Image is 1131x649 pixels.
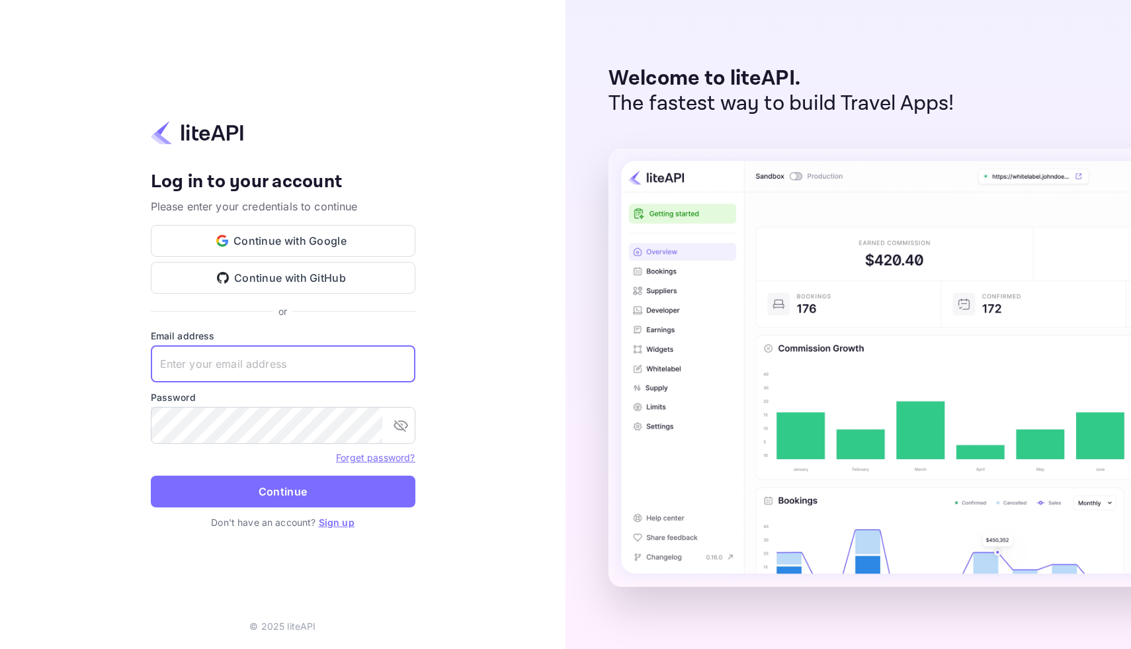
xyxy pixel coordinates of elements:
[278,304,287,318] p: or
[608,66,954,91] p: Welcome to liteAPI.
[249,619,315,633] p: © 2025 liteAPI
[319,517,355,528] a: Sign up
[336,451,415,464] a: Forget password?
[608,91,954,116] p: The fastest way to build Travel Apps!
[151,515,415,529] p: Don't have an account?
[388,412,414,439] button: toggle password visibility
[151,345,415,382] input: Enter your email address
[336,452,415,463] a: Forget password?
[151,171,415,194] h4: Log in to your account
[151,390,415,404] label: Password
[151,198,415,214] p: Please enter your credentials to continue
[151,262,415,294] button: Continue with GitHub
[151,225,415,257] button: Continue with Google
[151,476,415,507] button: Continue
[151,329,415,343] label: Email address
[151,120,243,146] img: liteapi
